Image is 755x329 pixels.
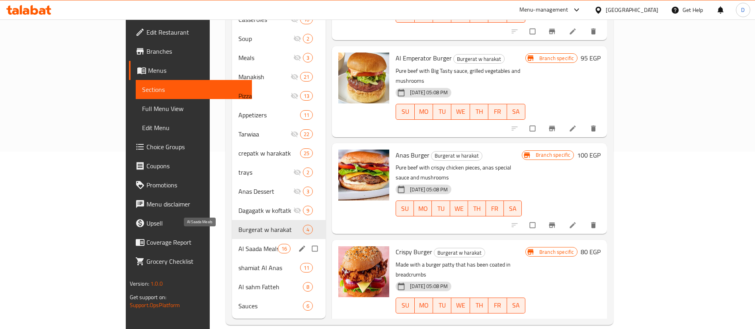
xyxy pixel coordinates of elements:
[129,214,252,233] a: Upsell
[300,111,312,119] span: 11
[536,55,577,62] span: Branch specific
[303,54,312,62] span: 3
[569,221,578,229] a: Edit menu item
[146,257,246,266] span: Grocery Checklist
[407,89,451,96] span: [DATE] 05:08 PM
[232,220,326,239] div: Burgerat w harakat4
[492,106,503,117] span: FR
[436,9,448,21] span: TU
[507,298,525,313] button: SA
[146,47,246,56] span: Branches
[414,201,432,216] button: MO
[232,277,326,296] div: Al sahm Fatteh8
[488,298,507,313] button: FR
[142,123,246,132] span: Edit Menu
[303,34,313,43] div: items
[407,186,451,193] span: [DATE] 05:08 PM
[278,245,290,253] span: 16
[488,104,507,120] button: FR
[435,203,447,214] span: TU
[473,9,485,21] span: TH
[489,203,501,214] span: FR
[146,27,246,37] span: Edit Restaurant
[453,54,505,64] div: Burgerat w harakat
[142,104,246,113] span: Full Menu View
[303,282,313,292] div: items
[146,218,246,228] span: Upsell
[238,301,303,311] span: Sauces
[232,163,326,182] div: trays2
[129,156,252,175] a: Coupons
[129,61,252,80] a: Menus
[150,278,163,289] span: 1.0.0
[238,110,300,120] span: Appetizers
[338,53,389,103] img: Al Emperator Burger
[510,106,522,117] span: SA
[129,137,252,156] a: Choice Groups
[396,52,452,64] span: Al Emperator Burger
[146,199,246,209] span: Menu disclaimer
[293,168,301,176] svg: Inactive section
[238,129,291,139] span: Tarwiaa
[399,106,411,117] span: SU
[396,246,432,258] span: Crispy Burger
[293,206,301,214] svg: Inactive section
[431,151,482,161] div: Burgerat w harakat
[455,106,466,117] span: WE
[238,53,294,62] span: Meals
[543,23,562,40] button: Branch-specific-item
[129,195,252,214] a: Menu disclaimer
[136,99,252,118] a: Full Menu View
[471,203,483,214] span: TH
[470,298,488,313] button: TH
[418,106,430,117] span: MO
[569,125,578,132] a: Edit menu item
[396,201,414,216] button: SU
[232,144,326,163] div: crepatk w harakatk25
[130,300,180,310] a: Support.OpsPlatform
[300,92,312,100] span: 13
[418,9,430,21] span: MO
[436,106,448,117] span: TU
[238,282,303,292] span: Al sahm Fatteh
[525,121,542,136] span: Select to update
[519,5,568,15] div: Menu-management
[415,104,433,120] button: MO
[434,248,485,257] span: Burgerat w harakat
[238,263,300,273] span: shamiat Al Anas
[569,27,578,35] a: Edit menu item
[504,201,522,216] button: SA
[585,216,604,234] button: delete
[453,203,465,214] span: WE
[238,34,294,43] span: Soup
[238,225,303,234] span: Burgerat w harakat
[486,201,504,216] button: FR
[581,246,601,257] h6: 80 EGP
[129,42,252,61] a: Branches
[417,203,429,214] span: MO
[232,258,326,277] div: shamiat Al Anas11
[432,201,450,216] button: TU
[238,206,294,215] span: Dagagatk w koftatk
[238,72,291,82] span: Manakish
[399,9,411,21] span: SU
[399,300,411,311] span: SU
[418,300,430,311] span: MO
[300,264,312,272] span: 11
[303,187,313,196] div: items
[543,120,562,137] button: Branch-specific-item
[507,203,519,214] span: SA
[300,72,313,82] div: items
[238,167,294,177] span: trays
[451,104,470,120] button: WE
[300,148,313,158] div: items
[238,91,291,101] div: Pizza
[396,260,525,280] p: Made with a burger patty that has been coated in breadcrumbs
[510,9,522,21] span: SA
[741,6,745,14] span: D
